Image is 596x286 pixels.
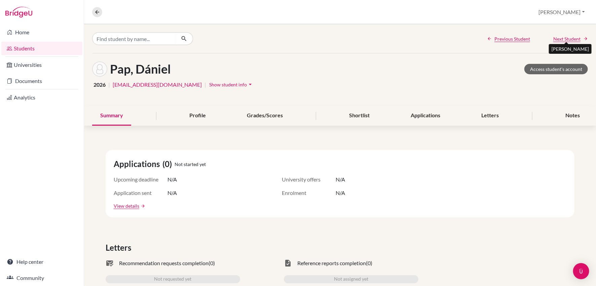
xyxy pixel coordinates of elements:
[297,259,366,267] span: Reference reports completion
[1,74,82,88] a: Documents
[1,26,82,39] a: Home
[1,271,82,285] a: Community
[209,259,215,267] span: (0)
[162,158,175,170] span: (0)
[119,259,209,267] span: Recommendation requests completion
[110,62,171,76] h1: Pap, Dániel
[113,81,202,89] a: [EMAIL_ADDRESS][DOMAIN_NAME]
[167,189,177,197] span: N/A
[1,42,82,55] a: Students
[403,106,449,126] div: Applications
[167,175,177,183] span: N/A
[366,259,372,267] span: (0)
[336,189,345,197] span: N/A
[139,204,145,208] a: arrow_forward
[524,64,588,74] a: Access student's account
[536,6,588,18] button: [PERSON_NAME]
[106,259,114,267] span: mark_email_read
[282,175,336,183] span: University offers
[553,35,588,42] a: Next Student
[5,7,32,17] img: Bridge-U
[209,79,254,90] button: Show student infoarrow_drop_down
[92,106,131,126] div: Summary
[494,35,530,42] span: Previous Student
[553,35,581,42] span: Next Student
[181,106,214,126] div: Profile
[92,32,176,45] input: Find student by name...
[94,81,106,89] span: 2026
[175,161,206,168] span: Not started yet
[106,242,134,254] span: Letters
[114,189,167,197] span: Application sent
[487,35,530,42] a: Previous Student
[557,106,588,126] div: Notes
[108,81,110,89] span: |
[334,275,368,283] span: Not assigned yet
[209,82,247,87] span: Show student info
[114,158,162,170] span: Applications
[284,259,292,267] span: task
[282,189,336,197] span: Enrolment
[573,263,589,279] div: Open Intercom Messenger
[341,106,378,126] div: Shortlist
[1,58,82,72] a: Universities
[474,106,507,126] div: Letters
[92,62,107,77] img: Dániel Pap's avatar
[114,175,167,183] span: Upcoming deadline
[1,91,82,104] a: Analytics
[239,106,291,126] div: Grades/Scores
[204,81,206,89] span: |
[114,202,139,209] a: View details
[549,44,592,54] div: [PERSON_NAME]
[154,275,192,283] span: Not requested yet
[336,175,345,183] span: N/A
[1,255,82,269] a: Help center
[247,81,254,88] i: arrow_drop_down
